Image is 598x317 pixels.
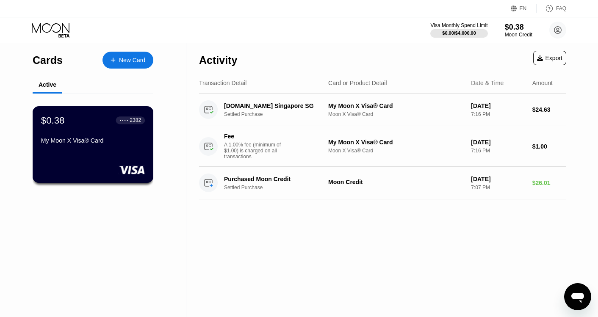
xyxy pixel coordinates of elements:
div: Settled Purchase [224,185,334,190]
div: [DATE] [471,139,525,146]
div: $26.01 [532,179,566,186]
div: Moon X Visa® Card [328,148,464,154]
div: Settled Purchase [224,111,334,117]
div: EN [511,4,537,13]
div: 7:07 PM [471,185,525,190]
div: EN [520,6,527,11]
div: Fee [224,133,283,140]
div: $1.00 [532,143,566,150]
div: 2382 [130,117,141,123]
div: 7:16 PM [471,148,525,154]
div: Visa Monthly Spend Limit [430,22,487,28]
div: My Moon X Visa® Card [328,139,464,146]
div: $0.38 [505,23,532,32]
div: [DOMAIN_NAME] Singapore SGSettled PurchaseMy Moon X Visa® CardMoon X Visa® Card[DATE]7:16 PM$24.63 [199,94,566,126]
div: Moon Credit [328,179,464,185]
div: Activity [199,54,237,66]
div: 7:16 PM [471,111,525,117]
div: Export [533,51,566,65]
iframe: Button to launch messaging window [564,283,591,310]
div: $0.38● ● ● ●2382My Moon X Visa® Card [33,107,153,182]
div: Date & Time [471,80,504,86]
div: ● ● ● ● [120,119,128,121]
div: Active [39,81,56,88]
div: Card or Product Detail [328,80,387,86]
div: Transaction Detail [199,80,246,86]
div: Cards [33,54,63,66]
div: $0.00 / $4,000.00 [442,30,476,36]
div: Amount [532,80,553,86]
div: $0.38Moon Credit [505,23,532,38]
div: Moon Credit [505,32,532,38]
div: FAQ [556,6,566,11]
div: $0.38 [41,115,65,126]
div: FAQ [537,4,566,13]
div: [DATE] [471,176,525,182]
div: Moon X Visa® Card [328,111,464,117]
div: Purchased Moon CreditSettled PurchaseMoon Credit[DATE]7:07 PM$26.01 [199,167,566,199]
div: $24.63 [532,106,566,113]
div: [DATE] [471,102,525,109]
div: FeeA 1.00% fee (minimum of $1.00) is charged on all transactionsMy Moon X Visa® CardMoon X Visa® ... [199,126,566,167]
div: Purchased Moon Credit [224,176,327,182]
div: Visa Monthly Spend Limit$0.00/$4,000.00 [430,22,487,38]
div: Export [537,55,562,61]
div: [DOMAIN_NAME] Singapore SG [224,102,327,109]
div: A 1.00% fee (minimum of $1.00) is charged on all transactions [224,142,288,160]
div: My Moon X Visa® Card [41,137,145,144]
div: New Card [102,52,153,69]
div: My Moon X Visa® Card [328,102,464,109]
div: New Card [119,57,145,64]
